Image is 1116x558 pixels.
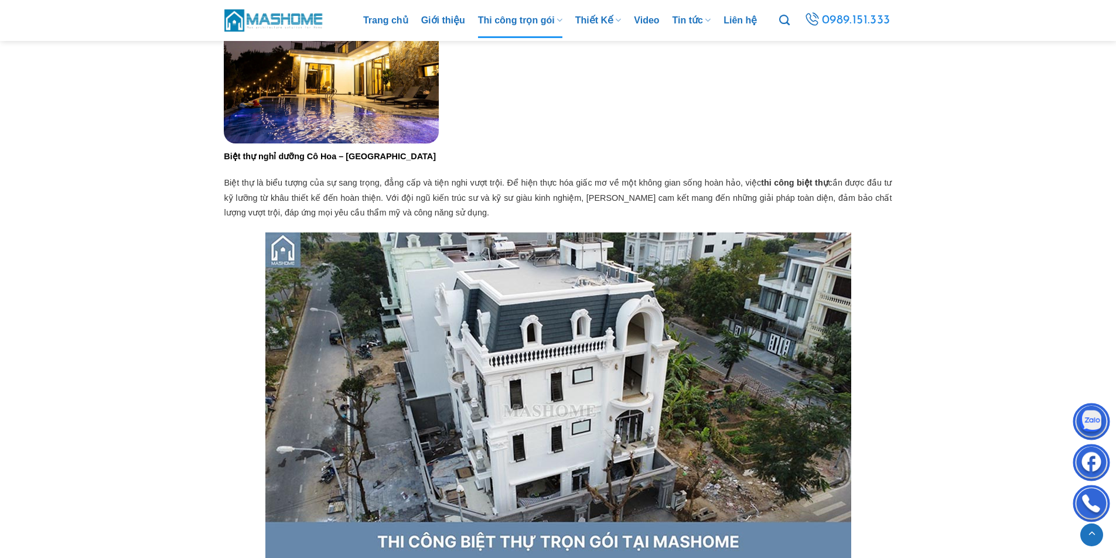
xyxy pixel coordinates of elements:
a: Biệt thự nghỉ dưỡng Cô Hoa – [GEOGRAPHIC_DATA] [224,151,436,162]
a: Thi công trọn gói [478,3,562,38]
strong: thi công biệt thự [761,178,828,187]
span: 0989.151.333 [822,11,890,30]
a: Tìm kiếm [779,8,790,33]
a: Lên đầu trang [1080,523,1103,546]
a: 0989.151.333 [803,10,892,31]
img: MasHome – Tổng Thầu Thiết Kế Và Xây Nhà Trọn Gói [224,8,324,33]
a: Thiết Kế [575,3,622,38]
a: Video [634,3,659,38]
img: Phone [1074,488,1109,523]
span: cần được đầu tư kỹ lưỡng từ khâu thiết kế đến hoàn thiện. Với đội ngũ kiến trúc sư và kỹ sư giàu ... [224,178,892,217]
a: Liên hệ [723,3,757,38]
a: Trang chủ [363,3,408,38]
span: Biệt thự là biểu tượng của sự sang trọng, đẳng cấp và tiện nghi vượt trội. Để hiện thực hóa giấc ... [224,178,762,187]
img: Zalo [1074,406,1109,441]
a: Giới thiệu [421,3,465,38]
a: Tin tức [673,3,711,38]
img: Facebook [1074,447,1109,482]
